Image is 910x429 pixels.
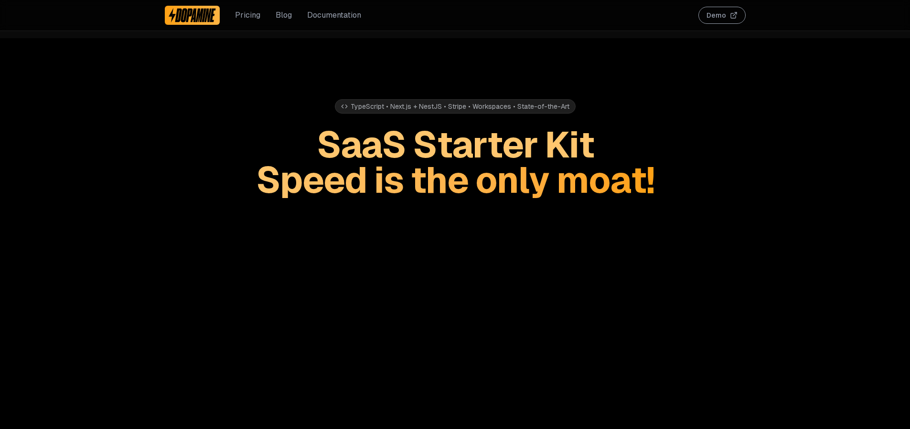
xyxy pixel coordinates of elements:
span: SaaS Starter Kit [317,121,594,168]
div: TypeScript • Next.js + NestJS • Stripe • Workspaces • State-of-the-Art [335,99,576,114]
span: Speed is the only moat! [256,157,654,203]
a: Pricing [235,10,260,21]
button: Demo [698,7,746,24]
a: Blog [276,10,292,21]
img: Dopamine [169,8,216,23]
a: Dopamine [165,6,220,25]
a: Documentation [307,10,361,21]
